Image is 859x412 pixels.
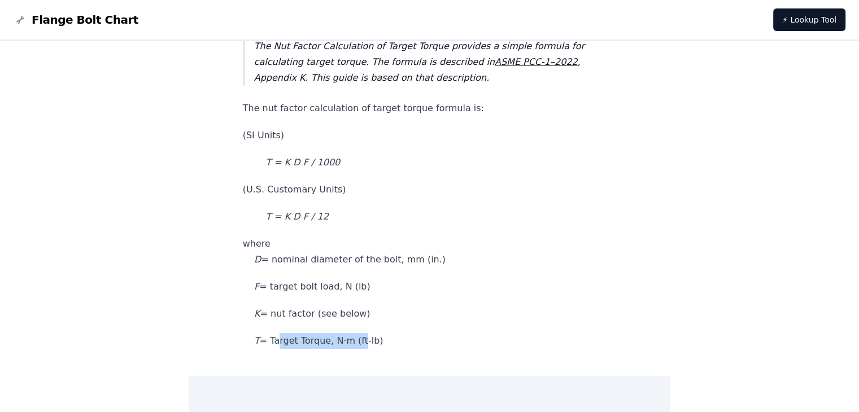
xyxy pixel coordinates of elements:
em: T [254,335,260,346]
span: Flange Bolt Chart [32,12,138,28]
p: (U.S. Customary Units) [243,182,617,198]
em: T = K D F / 1000 [265,157,340,168]
p: = nut factor (see below) [243,306,617,322]
em: T = K D F / 12 [265,211,328,222]
p: = target bolt load, N (lb) [243,279,617,295]
a: ⚡ Lookup Tool [773,8,845,31]
em: , Appendix K [254,56,581,83]
p: (SI Units) [243,128,617,143]
p: = Target Torque, N·m (ft-lb) [243,333,617,349]
p: where = nominal diameter of the bolt, mm (in.) [243,236,617,268]
em: F [254,281,259,292]
a: ASME PCC-1–2022 [495,56,578,67]
a: Flange Bolt Chart LogoFlange Bolt Chart [14,12,138,28]
img: Flange Bolt Chart Logo [14,13,27,27]
p: The nut factor calculation of target torque formula is: [243,100,617,116]
em: K [254,308,260,319]
blockquote: The Nut Factor Calculation of Target Torque provides a simple formula for calculating target torq... [243,38,617,86]
em: D [254,254,261,265]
